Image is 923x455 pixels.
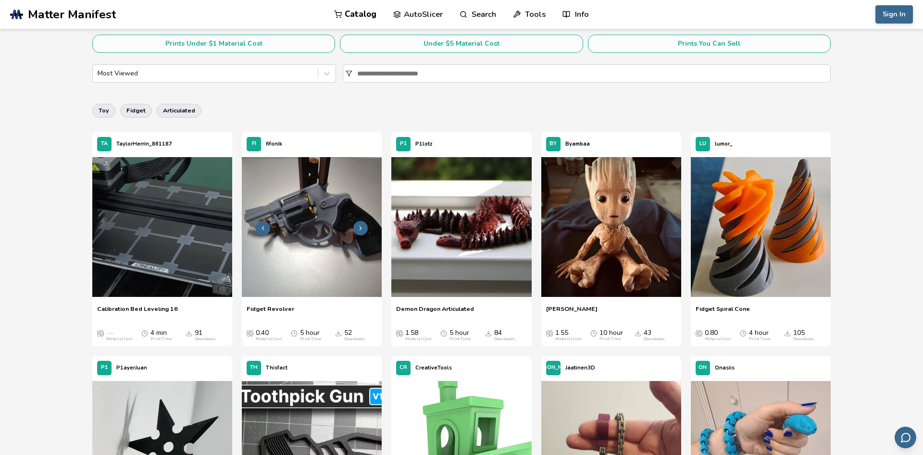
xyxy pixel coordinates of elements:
div: Downloads [195,337,216,342]
div: 105 [793,329,814,342]
p: P1lotz [415,139,432,149]
span: Average Print Time [440,329,447,337]
div: Material Cost [405,337,431,342]
div: Material Cost [256,337,282,342]
div: 91 [195,329,216,342]
div: 84 [494,329,515,342]
span: Downloads [186,329,192,337]
div: 4 hour [749,329,770,342]
span: Average Cost [696,329,702,337]
p: lumor_ [715,139,733,149]
div: Print Time [749,337,770,342]
button: Sign In [875,5,913,24]
div: Print Time [150,337,172,342]
div: 0.80 [705,329,731,342]
button: fidget [120,104,152,117]
span: Average Cost [396,329,403,337]
a: Fidget Revolver [247,305,294,320]
span: — [106,329,113,337]
span: P1 [400,141,407,147]
div: 0.40 [256,329,282,342]
div: Material Cost [555,337,581,342]
div: 10 hour [599,329,623,342]
span: Matter Manifest [28,8,116,21]
div: 5 hour [300,329,321,342]
span: FI [252,141,256,147]
span: Downloads [784,329,791,337]
button: toy [92,104,115,117]
a: Demon Dragon Articulated [396,305,474,320]
span: Average Print Time [141,329,148,337]
span: Downloads [635,329,641,337]
div: Downloads [344,337,365,342]
a: Calibration Bed Leveling 16 [97,305,178,320]
span: Average Print Time [740,329,747,337]
span: Average Print Time [590,329,597,337]
button: Prints You Can Sell [588,35,831,53]
span: [PERSON_NAME] [531,365,576,371]
p: Jaatinen3D [565,363,595,373]
div: Print Time [599,337,621,342]
div: Downloads [644,337,665,342]
span: CR [399,365,407,371]
p: fifonik [266,139,282,149]
a: [PERSON_NAME] [546,305,598,320]
div: 52 [344,329,365,342]
p: CreativeTools [415,363,452,373]
span: Average Cost [247,329,253,337]
span: BY [549,141,557,147]
span: ON [698,365,707,371]
div: 43 [644,329,665,342]
p: TaylorHerrin_861187 [116,139,172,149]
a: Fidget Spiral Cone [696,305,750,320]
div: Print Time [449,337,471,342]
div: 5 hour [449,329,471,342]
div: Material Cost [705,337,731,342]
p: Onasiis [715,363,735,373]
button: articulated [157,104,201,117]
div: 4 min [150,329,172,342]
span: Average Print Time [291,329,298,337]
span: Average Cost [97,329,104,337]
div: Downloads [793,337,814,342]
span: P1 [101,365,108,371]
span: TA [101,141,108,147]
span: Average Cost [546,329,553,337]
div: Downloads [494,337,515,342]
div: Material Cost [106,337,132,342]
span: Downloads [335,329,342,337]
button: Under $5 Material Cost [340,35,583,53]
p: Thisfact [266,363,287,373]
button: Send feedback via email [895,427,916,448]
div: 1.58 [405,329,431,342]
div: Print Time [300,337,321,342]
span: LU [699,141,706,147]
p: Byambaa [565,139,590,149]
p: P1ayerJuan [116,363,147,373]
div: 1.55 [555,329,581,342]
button: Prints Under $1 Material Cost [92,35,335,53]
span: Downloads [485,329,492,337]
span: TH [250,365,258,371]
